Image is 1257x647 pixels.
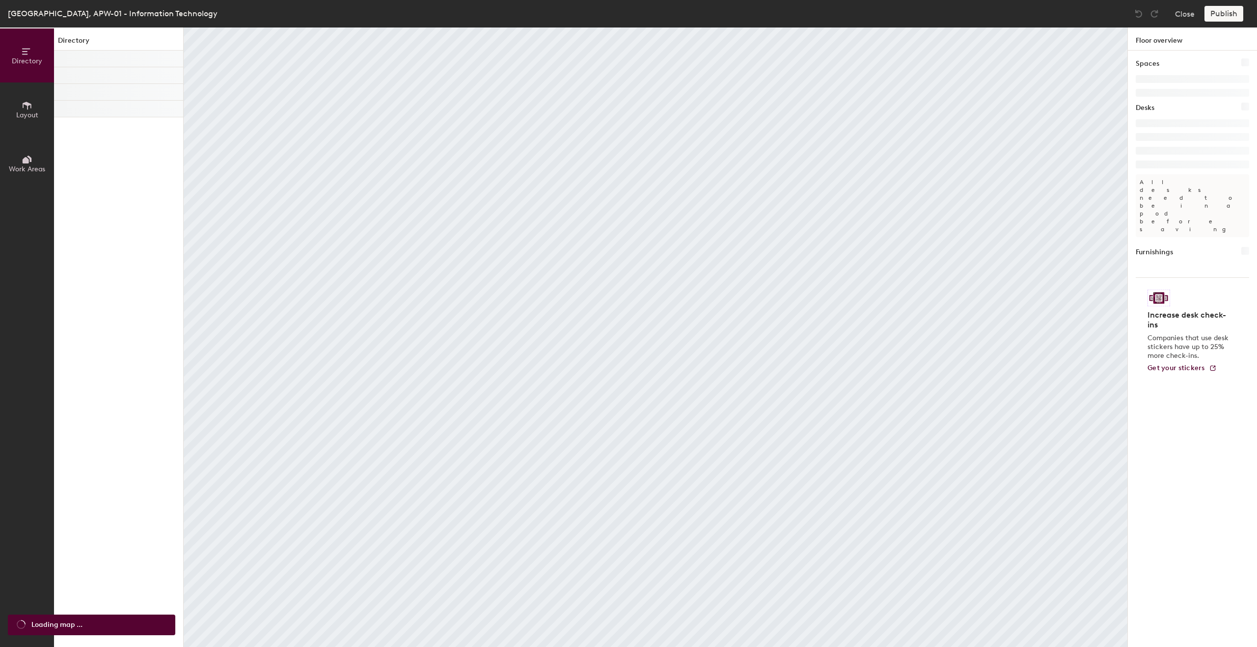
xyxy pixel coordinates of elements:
[1136,174,1249,237] p: All desks need to be in a pod before saving
[8,7,218,20] div: [GEOGRAPHIC_DATA], APW-01 - Information Technology
[1136,103,1154,113] h1: Desks
[1148,364,1205,372] span: Get your stickers
[9,165,45,173] span: Work Areas
[1136,58,1159,69] h1: Spaces
[1136,247,1173,258] h1: Furnishings
[16,111,38,119] span: Layout
[12,57,42,65] span: Directory
[1148,364,1217,373] a: Get your stickers
[54,35,183,51] h1: Directory
[184,27,1127,647] canvas: Map
[31,620,82,630] span: Loading map ...
[1148,290,1170,306] img: Sticker logo
[1175,6,1195,22] button: Close
[1148,334,1231,360] p: Companies that use desk stickers have up to 25% more check-ins.
[1149,9,1159,19] img: Redo
[1134,9,1144,19] img: Undo
[1148,310,1231,330] h4: Increase desk check-ins
[1128,27,1257,51] h1: Floor overview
